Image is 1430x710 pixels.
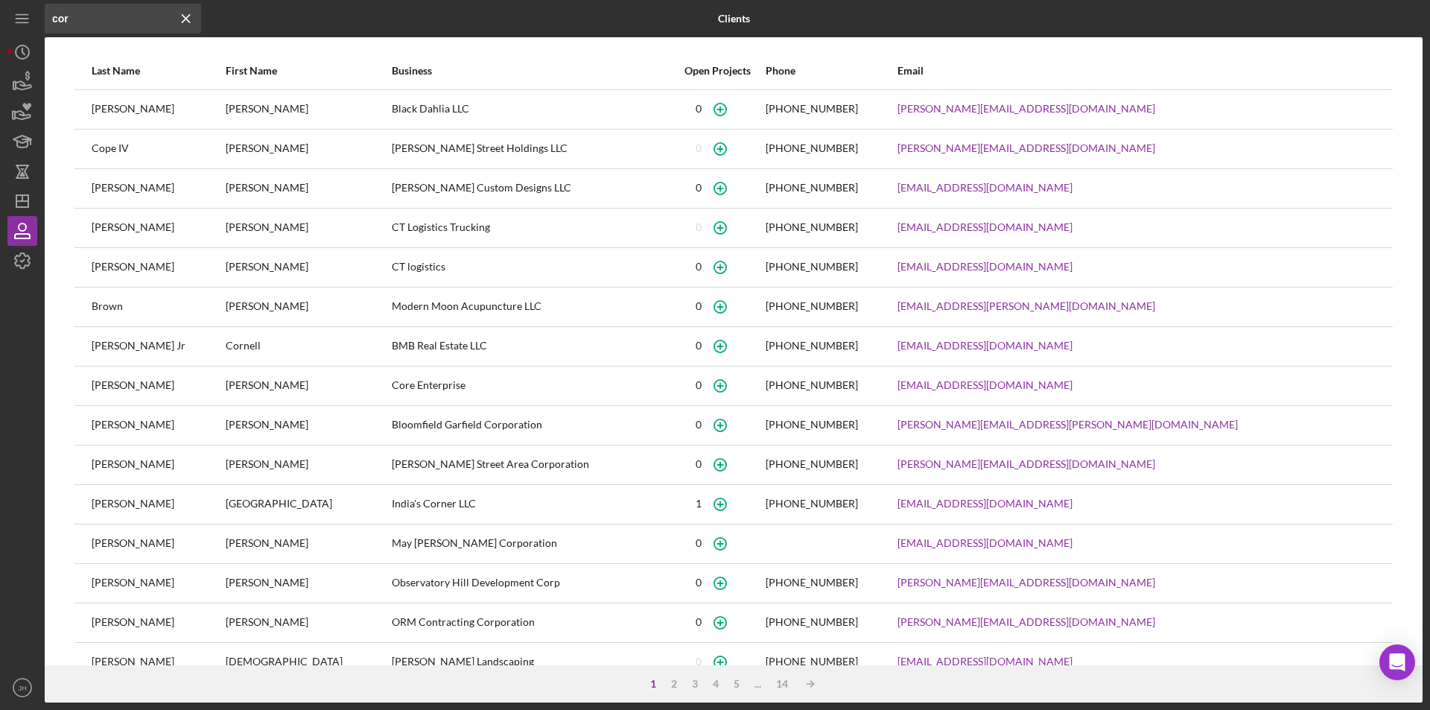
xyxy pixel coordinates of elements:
[392,91,670,128] div: Black Dahlia LLC
[897,103,1155,115] a: [PERSON_NAME][EMAIL_ADDRESS][DOMAIN_NAME]
[392,328,670,365] div: BMB Real Estate LLC
[92,209,224,247] div: [PERSON_NAME]
[92,446,224,484] div: [PERSON_NAME]
[226,446,390,484] div: [PERSON_NAME]
[392,407,670,444] div: Bloomfield Garfield Corporation
[766,340,858,352] div: [PHONE_NUMBER]
[92,91,224,128] div: [PERSON_NAME]
[766,616,858,628] div: [PHONE_NUMBER]
[897,182,1072,194] a: [EMAIL_ADDRESS][DOMAIN_NAME]
[226,170,390,207] div: [PERSON_NAME]
[897,498,1072,510] a: [EMAIL_ADDRESS][DOMAIN_NAME]
[392,65,670,77] div: Business
[226,249,390,286] div: [PERSON_NAME]
[897,340,1072,352] a: [EMAIL_ADDRESS][DOMAIN_NAME]
[392,604,670,641] div: ORM Contracting Corporation
[226,367,390,405] div: [PERSON_NAME]
[696,577,702,589] div: 0
[392,249,670,286] div: CT logistics
[696,656,702,668] div: 0
[18,684,27,692] text: JH
[226,604,390,641] div: [PERSON_NAME]
[92,525,224,562] div: [PERSON_NAME]
[92,367,224,405] div: [PERSON_NAME]
[897,142,1155,154] a: [PERSON_NAME][EMAIL_ADDRESS][DOMAIN_NAME]
[92,65,224,77] div: Last Name
[766,498,858,510] div: [PHONE_NUMBER]
[766,419,858,431] div: [PHONE_NUMBER]
[766,65,896,77] div: Phone
[226,328,390,365] div: Cornell
[696,182,702,194] div: 0
[226,65,390,77] div: First Name
[897,616,1155,628] a: [PERSON_NAME][EMAIL_ADDRESS][DOMAIN_NAME]
[897,537,1072,549] a: [EMAIL_ADDRESS][DOMAIN_NAME]
[897,379,1072,391] a: [EMAIL_ADDRESS][DOMAIN_NAME]
[92,170,224,207] div: [PERSON_NAME]
[897,65,1376,77] div: Email
[696,379,702,391] div: 0
[226,91,390,128] div: [PERSON_NAME]
[766,142,858,154] div: [PHONE_NUMBER]
[696,340,702,352] div: 0
[392,446,670,484] div: [PERSON_NAME] Street Area Corporation
[670,65,764,77] div: Open Projects
[392,367,670,405] div: Core Enterprise
[92,288,224,326] div: Brown
[392,644,670,681] div: [PERSON_NAME] Landscaping
[696,221,702,233] div: 0
[92,565,224,602] div: [PERSON_NAME]
[392,130,670,168] div: [PERSON_NAME] Street Holdings LLC
[766,577,858,589] div: [PHONE_NUMBER]
[92,407,224,444] div: [PERSON_NAME]
[392,565,670,602] div: Observatory Hill Development Corp
[696,142,702,154] div: 0
[766,221,858,233] div: [PHONE_NUMBER]
[392,486,670,523] div: India's Corner LLC
[92,249,224,286] div: [PERSON_NAME]
[897,300,1155,312] a: [EMAIL_ADDRESS][PERSON_NAME][DOMAIN_NAME]
[45,4,201,34] input: Search
[705,678,726,690] div: 4
[897,656,1072,668] a: [EMAIL_ADDRESS][DOMAIN_NAME]
[897,261,1072,273] a: [EMAIL_ADDRESS][DOMAIN_NAME]
[226,525,390,562] div: [PERSON_NAME]
[664,678,684,690] div: 2
[696,537,702,549] div: 0
[696,261,702,273] div: 0
[747,678,769,690] div: ...
[766,182,858,194] div: [PHONE_NUMBER]
[766,458,858,470] div: [PHONE_NUMBER]
[718,13,750,25] b: Clients
[726,678,747,690] div: 5
[766,379,858,391] div: [PHONE_NUMBER]
[392,209,670,247] div: CT Logistics Trucking
[92,644,224,681] div: [PERSON_NAME]
[92,604,224,641] div: [PERSON_NAME]
[897,419,1238,431] a: [PERSON_NAME][EMAIL_ADDRESS][PERSON_NAME][DOMAIN_NAME]
[92,130,224,168] div: Cope IV
[226,565,390,602] div: [PERSON_NAME]
[226,644,390,681] div: [DEMOGRAPHIC_DATA]
[92,486,224,523] div: [PERSON_NAME]
[769,678,795,690] div: 14
[643,678,664,690] div: 1
[897,458,1155,470] a: [PERSON_NAME][EMAIL_ADDRESS][DOMAIN_NAME]
[392,170,670,207] div: [PERSON_NAME] Custom Designs LLC
[766,103,858,115] div: [PHONE_NUMBER]
[696,103,702,115] div: 0
[226,486,390,523] div: [GEOGRAPHIC_DATA]
[226,288,390,326] div: [PERSON_NAME]
[696,419,702,431] div: 0
[766,656,858,668] div: [PHONE_NUMBER]
[897,221,1072,233] a: [EMAIL_ADDRESS][DOMAIN_NAME]
[92,328,224,365] div: [PERSON_NAME] Jr
[392,288,670,326] div: Modern Moon Acupuncture LLC
[696,458,702,470] div: 0
[7,673,37,703] button: JH
[1379,644,1415,680] div: Open Intercom Messenger
[392,525,670,562] div: May [PERSON_NAME] Corporation
[696,498,702,510] div: 1
[696,616,702,628] div: 0
[226,209,390,247] div: [PERSON_NAME]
